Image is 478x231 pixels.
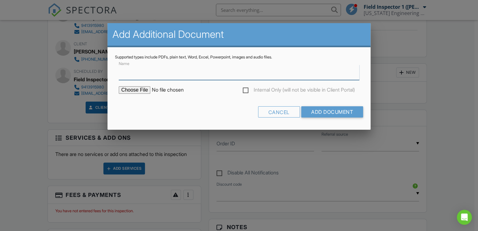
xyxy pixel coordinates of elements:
[258,106,300,118] div: Cancel
[457,210,472,225] div: Open Intercom Messenger
[115,55,363,60] div: Supported types include PDFs, plain text, Word, Excel, Powerpoint, images and audio files.
[112,28,366,41] h2: Add Additional Document
[243,87,355,95] label: Internal Only (will not be visible in Client Portal)
[119,61,129,67] label: Name
[301,106,363,118] input: Add Document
